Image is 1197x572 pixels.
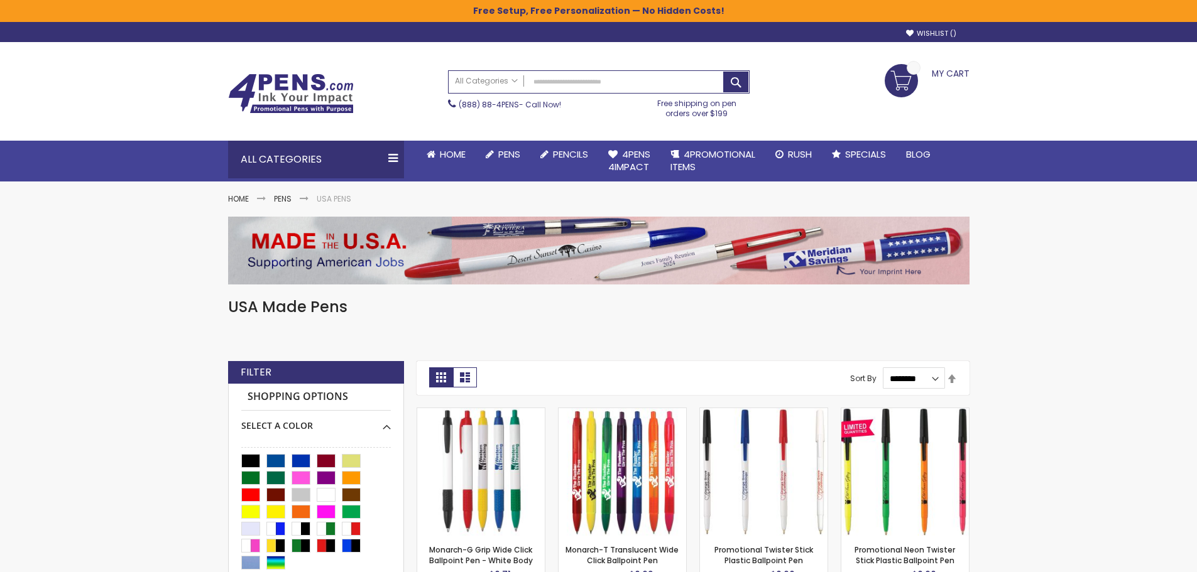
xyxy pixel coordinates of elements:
[449,71,524,92] a: All Categories
[417,141,476,168] a: Home
[498,148,520,161] span: Pens
[317,193,351,204] strong: USA Pens
[228,141,404,178] div: All Categories
[429,544,533,565] a: Monarch-G Grip Wide Click Ballpoint Pen - White Body
[559,408,686,536] img: Monarch-T Translucent Wide Click Ballpoint Pen
[228,193,249,204] a: Home
[440,148,466,161] span: Home
[845,148,886,161] span: Specials
[559,407,686,418] a: Monarch-T Translucent Wide Click Ballpoint Pen
[553,148,588,161] span: Pencils
[429,367,453,387] strong: Grid
[906,148,931,161] span: Blog
[476,141,530,168] a: Pens
[841,407,969,418] a: Promotional Neon Twister Stick Plastic Ballpoint Pen
[822,141,896,168] a: Specials
[228,297,970,317] h1: USA Made Pens
[530,141,598,168] a: Pencils
[670,148,755,173] span: 4PROMOTIONAL ITEMS
[566,544,679,565] a: Monarch-T Translucent Wide Click Ballpoint Pen
[644,94,750,119] div: Free shipping on pen orders over $199
[714,544,813,565] a: Promotional Twister Stick Plastic Ballpoint Pen
[459,99,519,110] a: (888) 88-4PENS
[241,411,391,432] div: Select A Color
[608,148,650,173] span: 4Pens 4impact
[241,365,271,379] strong: Filter
[765,141,822,168] a: Rush
[274,193,292,204] a: Pens
[896,141,941,168] a: Blog
[417,407,545,418] a: Monarch-G Grip Wide Click Ballpoint Pen - White Body
[788,148,812,161] span: Rush
[855,544,955,565] a: Promotional Neon Twister Stick Plastic Ballpoint Pen
[598,141,660,181] a: 4Pens4impact
[455,76,518,86] span: All Categories
[228,217,970,284] img: USA Pens
[241,384,391,411] strong: Shopping Options
[660,141,765,181] a: 4PROMOTIONALITEMS
[841,408,969,536] img: Promotional Neon Twister Stick Plastic Ballpoint Pen
[906,29,956,38] a: Wishlist
[228,73,354,114] img: 4Pens Custom Pens and Promotional Products
[417,408,545,536] img: Monarch-G Grip Wide Click Ballpoint Pen - White Body
[459,99,561,110] span: - Call Now!
[850,373,877,384] label: Sort By
[700,407,828,418] a: Promotional Twister Stick Plastic Ballpoint Pen
[700,408,828,536] img: Promotional Twister Stick Plastic Ballpoint Pen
